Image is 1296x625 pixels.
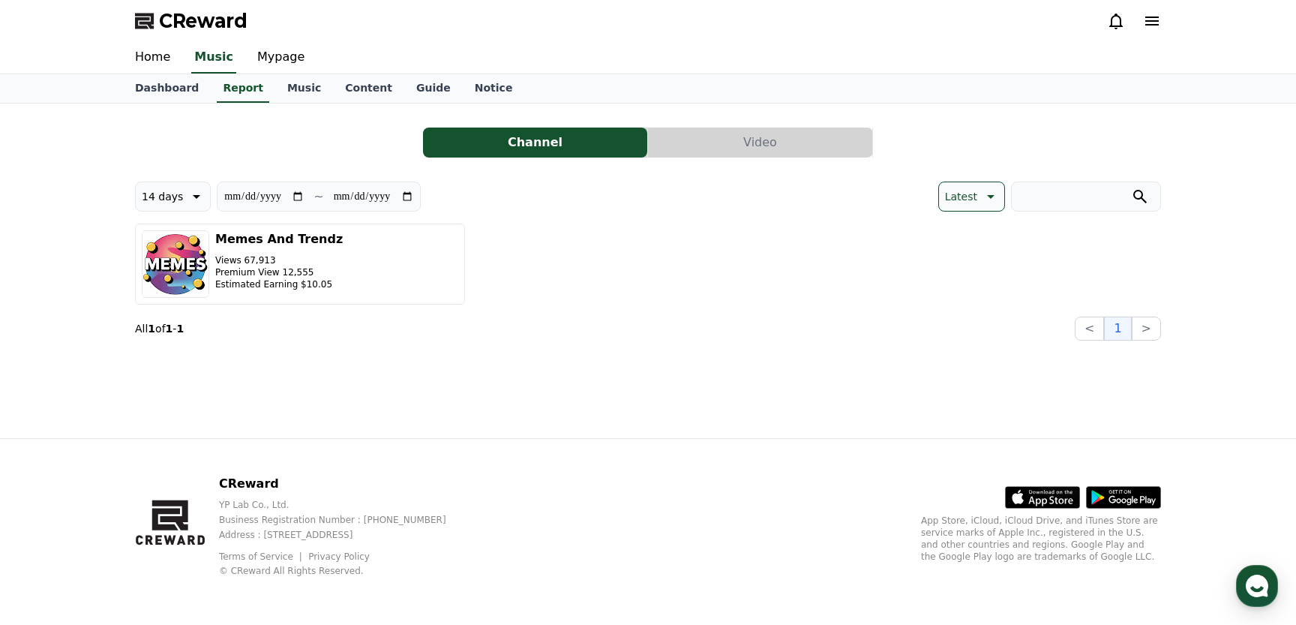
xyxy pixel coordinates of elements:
[308,551,370,562] a: Privacy Policy
[142,230,209,298] img: Memes And Trendz
[245,42,316,74] a: Mypage
[333,74,404,103] a: Content
[123,42,182,74] a: Home
[1104,317,1131,341] button: 1
[215,230,343,248] h3: Memes And Trendz
[423,128,647,158] button: Channel
[313,188,323,206] p: ~
[219,551,304,562] a: Terms of Service
[142,186,183,207] p: 14 days
[215,266,343,278] p: Premium View 12,555
[217,74,269,103] a: Report
[275,74,333,103] a: Music
[135,321,184,336] p: All of -
[191,42,236,74] a: Music
[219,529,470,541] p: Address : [STREET_ADDRESS]
[215,254,343,266] p: Views 67,913
[921,515,1161,563] p: App Store, iCloud, iCloud Drive, and iTunes Store are service marks of Apple Inc., registered in ...
[219,475,470,493] p: CReward
[135,182,211,212] button: 14 days
[463,74,525,103] a: Notice
[1075,317,1104,341] button: <
[166,323,173,335] strong: 1
[135,224,465,305] button: Memes And Trendz Views 67,913 Premium View 12,555 Estimated Earning $10.05
[423,128,648,158] a: Channel
[404,74,463,103] a: Guide
[135,9,247,33] a: CReward
[219,499,470,511] p: YP Lab Co., Ltd.
[938,182,1005,212] button: Latest
[215,278,343,290] p: Estimated Earning $10.05
[648,128,872,158] button: Video
[123,74,211,103] a: Dashboard
[148,323,155,335] strong: 1
[1132,317,1161,341] button: >
[176,323,184,335] strong: 1
[159,9,247,33] span: CReward
[219,565,470,577] p: © CReward All Rights Reserved.
[648,128,873,158] a: Video
[219,514,470,526] p: Business Registration Number : [PHONE_NUMBER]
[945,186,977,207] p: Latest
